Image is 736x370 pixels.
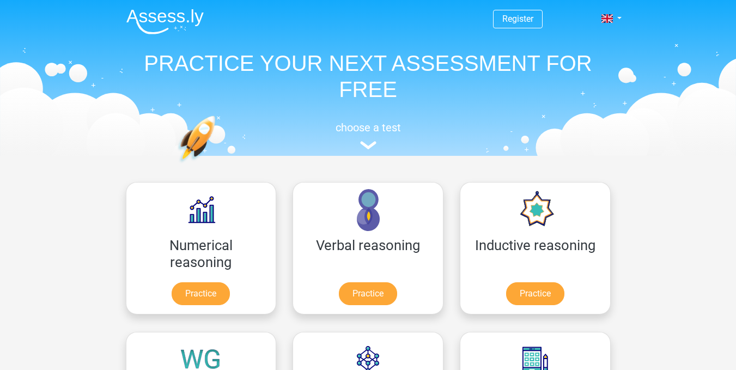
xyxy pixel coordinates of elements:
img: Assessly [126,9,204,34]
a: Practice [172,282,230,305]
a: Register [502,14,533,24]
a: Practice [339,282,397,305]
img: assessment [360,141,376,149]
a: Practice [506,282,564,305]
a: choose a test [118,121,619,150]
img: practice [178,116,258,214]
h5: choose a test [118,121,619,134]
h1: PRACTICE YOUR NEXT ASSESSMENT FOR FREE [118,50,619,102]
